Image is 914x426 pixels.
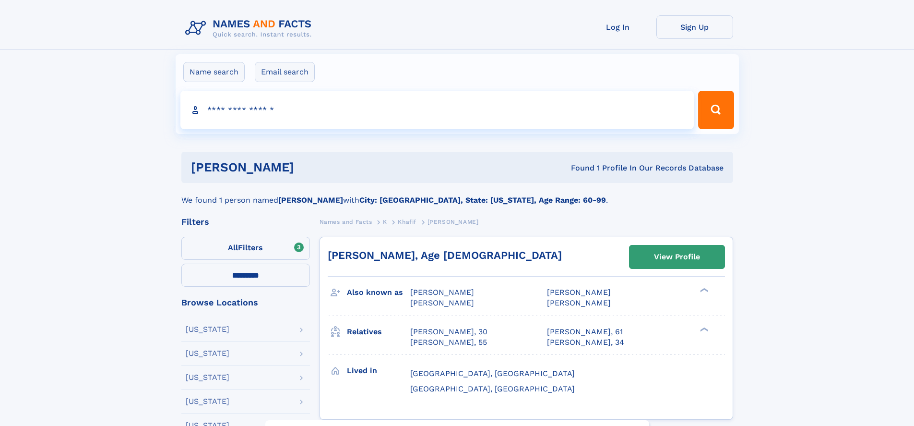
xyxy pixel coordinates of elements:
[410,337,487,348] a: [PERSON_NAME], 55
[547,298,611,307] span: [PERSON_NAME]
[278,195,343,205] b: [PERSON_NAME]
[547,288,611,297] span: [PERSON_NAME]
[186,326,229,333] div: [US_STATE]
[347,324,410,340] h3: Relatives
[398,216,416,228] a: Khafif
[656,15,733,39] a: Sign Up
[547,327,623,337] a: [PERSON_NAME], 61
[180,91,694,129] input: search input
[410,369,575,378] span: [GEOGRAPHIC_DATA], [GEOGRAPHIC_DATA]
[183,62,245,82] label: Name search
[410,327,487,337] a: [PERSON_NAME], 30
[698,326,709,332] div: ❯
[432,163,724,173] div: Found 1 Profile In Our Records Database
[186,398,229,405] div: [US_STATE]
[654,246,700,268] div: View Profile
[181,298,310,307] div: Browse Locations
[181,218,310,226] div: Filters
[320,216,372,228] a: Names and Facts
[427,219,479,225] span: [PERSON_NAME]
[580,15,656,39] a: Log In
[255,62,315,82] label: Email search
[629,245,724,268] a: View Profile
[698,91,734,129] button: Search Button
[181,237,310,260] label: Filters
[186,350,229,357] div: [US_STATE]
[191,161,433,173] h1: [PERSON_NAME]
[410,288,474,297] span: [PERSON_NAME]
[698,287,709,293] div: ❯
[383,216,387,228] a: K
[547,337,624,348] a: [PERSON_NAME], 34
[410,384,575,393] span: [GEOGRAPHIC_DATA], [GEOGRAPHIC_DATA]
[410,298,474,307] span: [PERSON_NAME]
[181,15,320,41] img: Logo Names and Facts
[398,219,416,225] span: Khafif
[181,183,733,206] div: We found 1 person named with .
[228,243,238,252] span: All
[347,284,410,301] h3: Also known as
[383,219,387,225] span: K
[359,195,606,205] b: City: [GEOGRAPHIC_DATA], State: [US_STATE], Age Range: 60-99
[186,374,229,381] div: [US_STATE]
[328,249,562,261] a: [PERSON_NAME], Age [DEMOGRAPHIC_DATA]
[347,363,410,379] h3: Lived in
